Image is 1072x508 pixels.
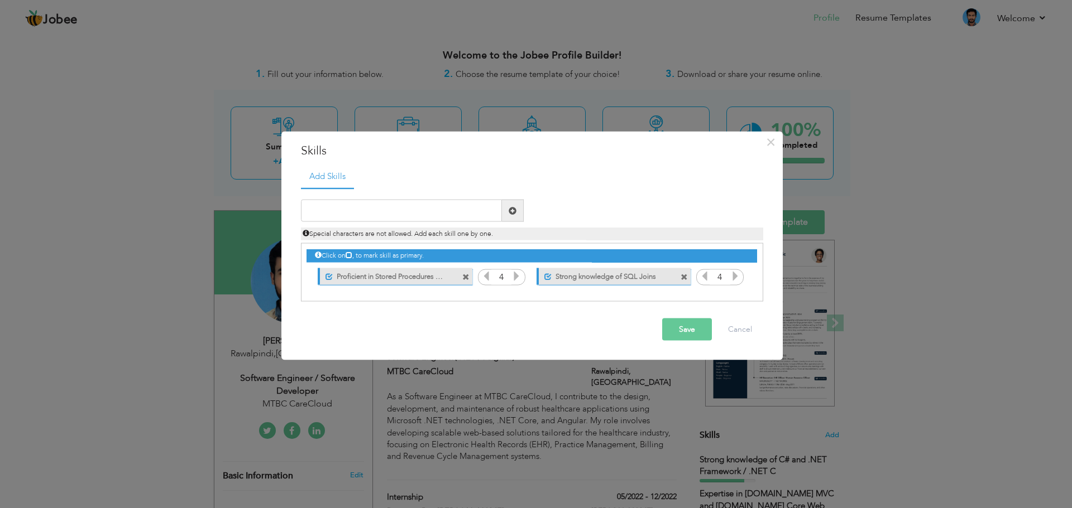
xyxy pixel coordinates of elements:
[307,249,757,262] div: Click on , to mark skill as primary.
[766,132,776,152] span: ×
[552,268,663,282] label: Strong knowledge of SQL Joins
[717,318,763,341] button: Cancel
[762,133,780,151] button: Close
[333,268,444,282] label: Proficient in Stored Procedures Functions Views.
[662,318,712,341] button: Save
[301,165,354,189] a: Add Skills
[303,229,493,238] span: Special characters are not allowed. Add each skill one by one.
[301,142,763,159] h3: Skills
